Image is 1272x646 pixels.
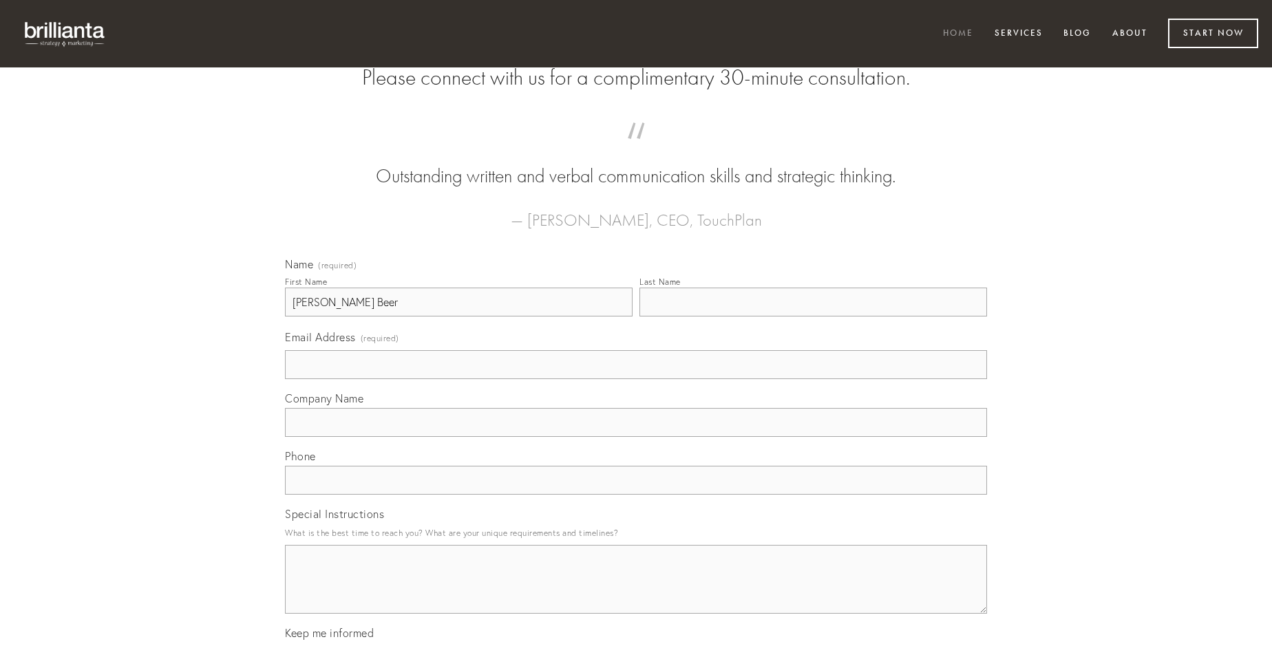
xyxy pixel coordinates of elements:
[986,23,1052,45] a: Services
[307,190,965,234] figcaption: — [PERSON_NAME], CEO, TouchPlan
[285,507,384,521] span: Special Instructions
[1168,19,1258,48] a: Start Now
[285,277,327,287] div: First Name
[285,626,374,640] span: Keep me informed
[639,277,681,287] div: Last Name
[285,391,363,405] span: Company Name
[934,23,982,45] a: Home
[14,14,117,54] img: brillianta - research, strategy, marketing
[285,524,987,542] p: What is the best time to reach you? What are your unique requirements and timelines?
[1103,23,1156,45] a: About
[307,136,965,163] span: “
[307,136,965,190] blockquote: Outstanding written and verbal communication skills and strategic thinking.
[285,330,356,344] span: Email Address
[285,257,313,271] span: Name
[285,65,987,91] h2: Please connect with us for a complimentary 30-minute consultation.
[361,329,399,347] span: (required)
[1054,23,1100,45] a: Blog
[318,261,357,270] span: (required)
[285,449,316,463] span: Phone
